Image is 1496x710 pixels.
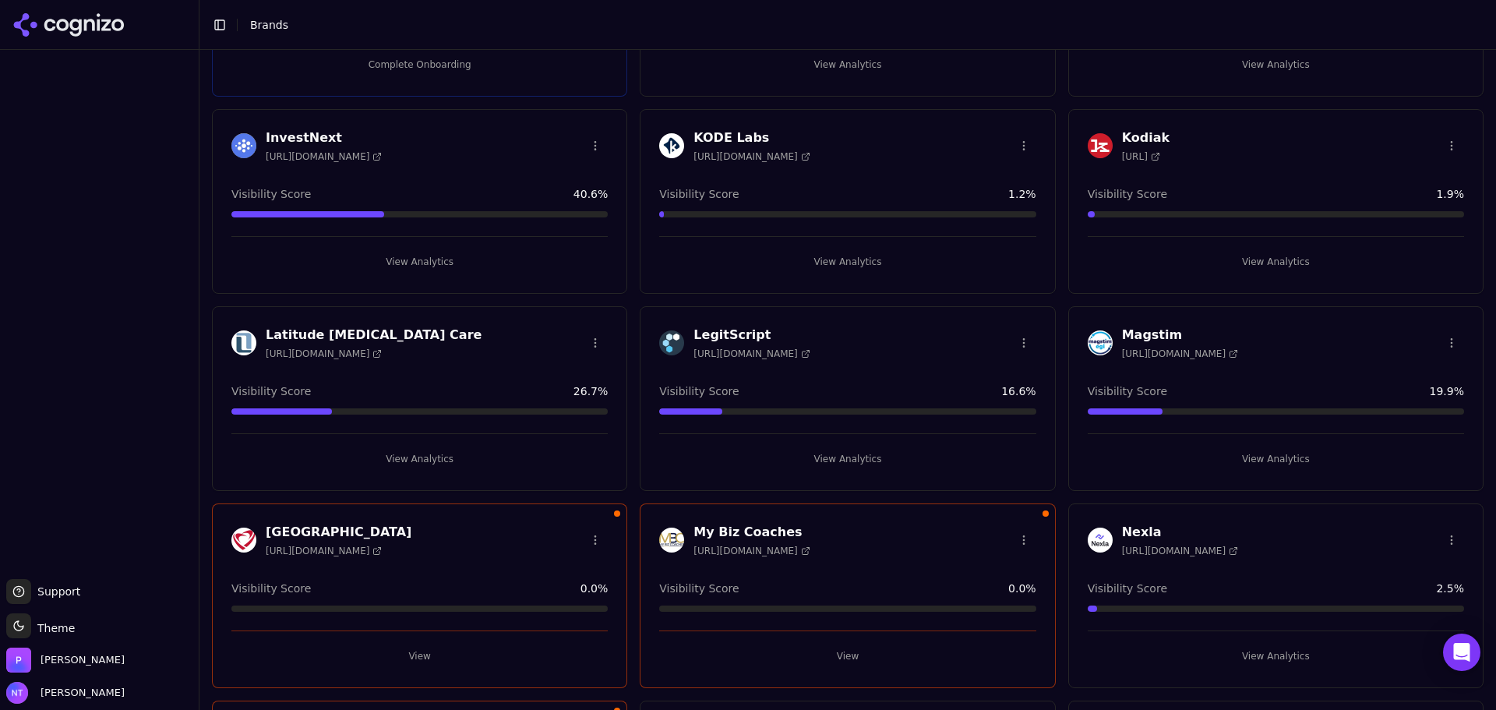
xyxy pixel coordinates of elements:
[693,523,810,542] h3: My Biz Coaches
[1008,186,1036,202] span: 1.2 %
[250,19,288,31] span: Brands
[1122,348,1238,360] span: [URL][DOMAIN_NAME]
[1122,545,1238,557] span: [URL][DOMAIN_NAME]
[6,648,31,673] img: Perrill
[231,249,608,274] button: View Analytics
[659,249,1036,274] button: View Analytics
[1088,186,1167,202] span: Visibility Score
[693,545,810,557] span: [URL][DOMAIN_NAME]
[6,682,125,704] button: Open user button
[266,348,382,360] span: [URL][DOMAIN_NAME]
[659,330,684,355] img: LegitScript
[266,326,482,344] h3: Latitude [MEDICAL_DATA] Care
[1443,634,1480,671] div: Open Intercom Messenger
[1122,129,1170,147] h3: Kodiak
[231,330,256,355] img: Latitude Food Allergy Care
[6,648,125,673] button: Open organization switcher
[1122,326,1238,344] h3: Magstim
[31,622,75,634] span: Theme
[231,644,608,669] button: View
[659,447,1036,472] button: View Analytics
[659,528,684,553] img: My Biz Coaches
[1088,644,1464,669] button: View Analytics
[659,186,739,202] span: Visibility Score
[266,545,382,557] span: [URL][DOMAIN_NAME]
[659,133,684,158] img: KODE Labs
[231,581,311,596] span: Visibility Score
[34,686,125,700] span: [PERSON_NAME]
[1088,383,1167,399] span: Visibility Score
[580,581,609,596] span: 0.0 %
[41,653,125,667] span: Perrill
[231,186,311,202] span: Visibility Score
[693,150,810,163] span: [URL][DOMAIN_NAME]
[31,584,80,599] span: Support
[231,383,311,399] span: Visibility Score
[659,644,1036,669] button: View
[1436,581,1464,596] span: 2.5 %
[231,52,608,77] button: Complete Onboarding
[231,447,608,472] button: View Analytics
[693,348,810,360] span: [URL][DOMAIN_NAME]
[1088,330,1113,355] img: Magstim
[1088,52,1464,77] button: View Analytics
[1122,150,1160,163] span: [URL]
[231,528,256,553] img: Minneapolis Heart Institute
[693,129,810,147] h3: KODE Labs
[1088,133,1113,158] img: Kodiak
[266,150,382,163] span: [URL][DOMAIN_NAME]
[266,523,411,542] h3: [GEOGRAPHIC_DATA]
[659,52,1036,77] button: View Analytics
[6,682,28,704] img: Nate Tower
[659,581,739,596] span: Visibility Score
[250,17,288,33] nav: breadcrumb
[1088,581,1167,596] span: Visibility Score
[1122,523,1238,542] h3: Nexla
[1008,581,1036,596] span: 0.0 %
[1430,383,1464,399] span: 19.9 %
[1088,249,1464,274] button: View Analytics
[1088,528,1113,553] img: Nexla
[1436,186,1464,202] span: 1.9 %
[231,133,256,158] img: InvestNext
[266,129,382,147] h3: InvestNext
[573,383,608,399] span: 26.7 %
[1001,383,1036,399] span: 16.6 %
[693,326,810,344] h3: LegitScript
[573,186,608,202] span: 40.6 %
[659,383,739,399] span: Visibility Score
[1088,447,1464,472] button: View Analytics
